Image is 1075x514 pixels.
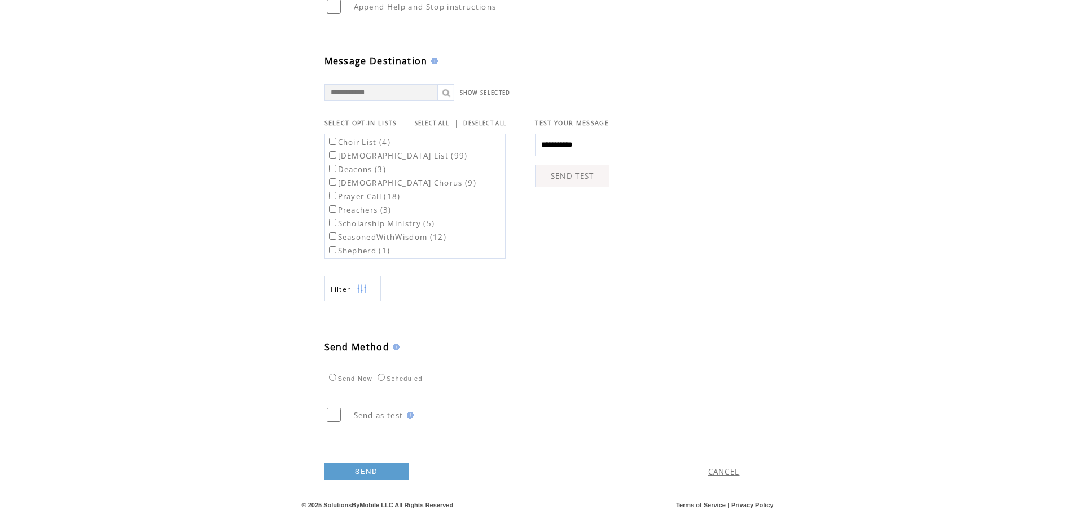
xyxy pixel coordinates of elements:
[676,502,726,508] a: Terms of Service
[329,165,336,172] input: Deacons (3)
[327,205,392,215] label: Preachers (3)
[535,119,609,127] span: TEST YOUR MESSAGE
[708,467,740,477] a: CANCEL
[428,58,438,64] img: help.gif
[326,375,372,382] label: Send Now
[324,55,428,67] span: Message Destination
[329,246,336,253] input: Shepherd (1)
[327,164,387,174] label: Deacons (3)
[327,191,401,201] label: Prayer Call (18)
[535,165,609,187] a: SEND TEST
[331,284,351,294] span: Show filters
[329,192,336,199] input: Prayer Call (18)
[329,219,336,226] input: Scholarship Ministry (5)
[727,502,729,508] span: |
[327,232,447,242] label: SeasonedWithWisdom (12)
[324,463,409,480] a: SEND
[389,344,400,350] img: help.gif
[327,178,477,188] label: [DEMOGRAPHIC_DATA] Chorus (9)
[357,276,367,302] img: filters.png
[460,89,511,96] a: SHOW SELECTED
[327,218,435,229] label: Scholarship Ministry (5)
[329,205,336,213] input: Preachers (3)
[354,410,403,420] span: Send as test
[327,245,390,256] label: Shepherd (1)
[324,341,390,353] span: Send Method
[324,276,381,301] a: Filter
[329,374,336,381] input: Send Now
[329,138,336,145] input: Choir List (4)
[302,502,454,508] span: © 2025 SolutionsByMobile LLC All Rights Reserved
[454,118,459,128] span: |
[403,412,414,419] img: help.gif
[375,375,423,382] label: Scheduled
[354,2,497,12] span: Append Help and Stop instructions
[327,151,468,161] label: [DEMOGRAPHIC_DATA] List (99)
[329,232,336,240] input: SeasonedWithWisdom (12)
[327,137,391,147] label: Choir List (4)
[415,120,450,127] a: SELECT ALL
[463,120,507,127] a: DESELECT ALL
[329,151,336,159] input: [DEMOGRAPHIC_DATA] List (99)
[731,502,774,508] a: Privacy Policy
[329,178,336,186] input: [DEMOGRAPHIC_DATA] Chorus (9)
[378,374,385,381] input: Scheduled
[324,119,397,127] span: SELECT OPT-IN LISTS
